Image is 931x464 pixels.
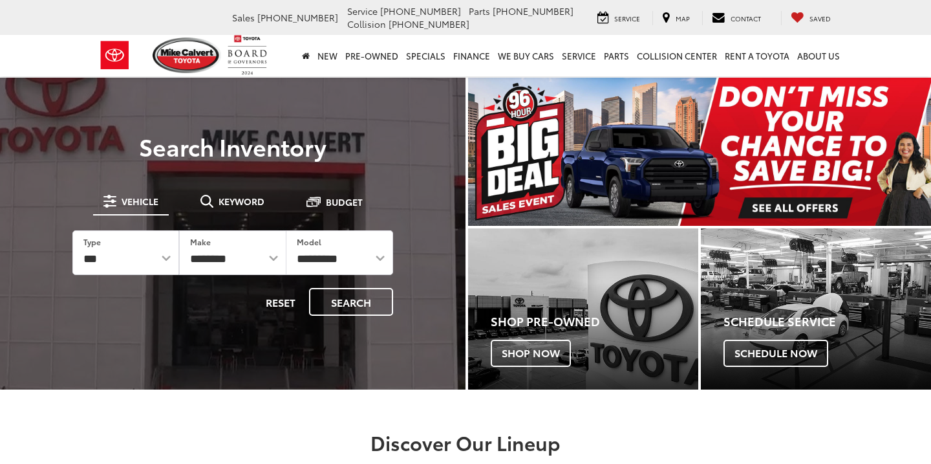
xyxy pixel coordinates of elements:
[723,340,828,367] span: Schedule Now
[309,288,393,316] button: Search
[614,14,640,23] span: Service
[600,35,633,76] a: Parts
[257,11,338,24] span: [PHONE_NUMBER]
[723,315,931,328] h4: Schedule Service
[493,5,573,17] span: [PHONE_NUMBER]
[380,5,461,17] span: [PHONE_NUMBER]
[91,34,139,76] img: Toyota
[676,14,690,23] span: Map
[652,11,700,25] a: Map
[389,17,469,30] span: [PHONE_NUMBER]
[702,11,771,25] a: Contact
[255,288,306,316] button: Reset
[219,197,264,206] span: Keyword
[232,11,255,24] span: Sales
[347,5,378,17] span: Service
[731,14,761,23] span: Contact
[402,35,449,76] a: Specials
[314,35,341,76] a: New
[491,315,698,328] h4: Shop Pre-Owned
[781,11,840,25] a: My Saved Vehicles
[297,236,321,247] label: Model
[793,35,844,76] a: About Us
[494,35,558,76] a: WE BUY CARS
[122,197,158,206] span: Vehicle
[491,340,571,367] span: Shop Now
[558,35,600,76] a: Service
[54,133,411,159] h3: Search Inventory
[809,14,831,23] span: Saved
[701,228,931,390] a: Schedule Service Schedule Now
[449,35,494,76] a: Finance
[10,432,921,453] h2: Discover Our Lineup
[588,11,650,25] a: Service
[721,35,793,76] a: Rent a Toyota
[298,35,314,76] a: Home
[701,228,931,390] div: Toyota
[633,35,721,76] a: Collision Center
[190,236,211,247] label: Make
[83,236,101,247] label: Type
[468,78,931,226] img: Big Deal Sales Event
[468,78,931,226] div: carousel slide number 1 of 1
[469,5,490,17] span: Parts
[341,35,402,76] a: Pre-Owned
[347,17,386,30] span: Collision
[326,197,363,206] span: Budget
[468,228,698,390] a: Shop Pre-Owned Shop Now
[468,78,931,226] section: Carousel section with vehicle pictures - may contain disclaimers.
[468,228,698,390] div: Toyota
[153,38,221,73] img: Mike Calvert Toyota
